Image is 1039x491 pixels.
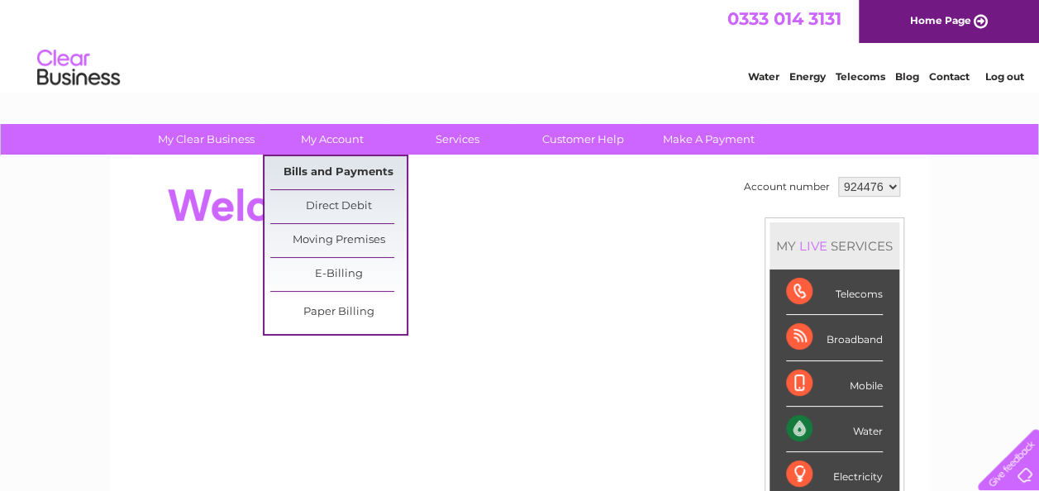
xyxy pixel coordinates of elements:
[138,124,274,155] a: My Clear Business
[786,407,883,452] div: Water
[929,70,970,83] a: Contact
[740,173,834,201] td: Account number
[36,43,121,93] img: logo.png
[641,124,777,155] a: Make A Payment
[748,70,779,83] a: Water
[130,9,911,80] div: Clear Business is a trading name of Verastar Limited (registered in [GEOGRAPHIC_DATA] No. 3667643...
[786,315,883,360] div: Broadband
[984,70,1023,83] a: Log out
[770,222,899,269] div: MY SERVICES
[270,258,407,291] a: E-Billing
[789,70,826,83] a: Energy
[786,361,883,407] div: Mobile
[786,269,883,315] div: Telecoms
[796,238,831,254] div: LIVE
[270,224,407,257] a: Moving Premises
[727,8,841,29] a: 0333 014 3131
[264,124,400,155] a: My Account
[389,124,526,155] a: Services
[270,190,407,223] a: Direct Debit
[270,296,407,329] a: Paper Billing
[836,70,885,83] a: Telecoms
[515,124,651,155] a: Customer Help
[270,156,407,189] a: Bills and Payments
[895,70,919,83] a: Blog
